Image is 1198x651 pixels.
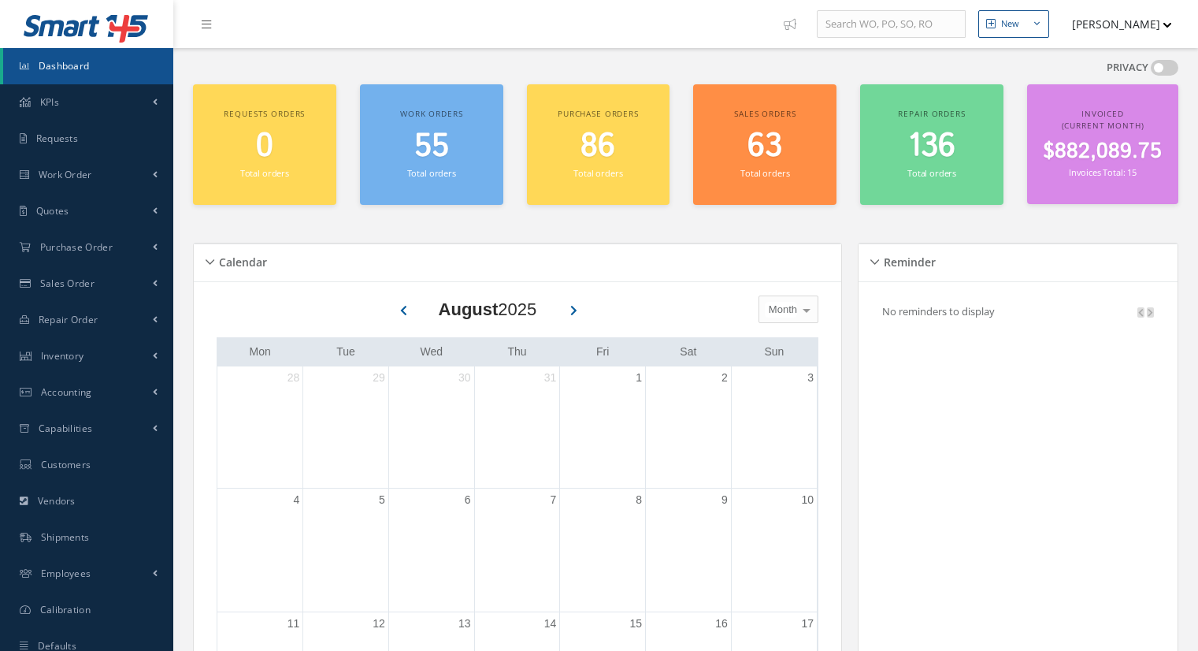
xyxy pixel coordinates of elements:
[646,488,732,612] td: August 9, 2025
[240,167,289,179] small: Total orders
[978,10,1049,38] button: New
[474,488,560,612] td: August 7, 2025
[439,296,537,322] div: 2025
[388,488,474,612] td: August 6, 2025
[527,84,670,205] a: Purchase orders 86 Total orders
[573,167,622,179] small: Total orders
[879,251,936,270] h5: Reminder
[798,489,817,511] a: August 10, 2025
[40,240,113,254] span: Purchase Order
[41,385,92,399] span: Accounting
[1027,84,1178,204] a: Invoiced (Current Month) $882,089.75 Invoices Total: 15
[39,59,90,73] span: Dashboard
[580,124,615,169] span: 86
[3,48,173,84] a: Dashboard
[256,124,273,169] span: 0
[40,95,59,109] span: KPIs
[898,108,965,119] span: Repair orders
[1057,9,1172,39] button: [PERSON_NAME]
[765,302,797,318] span: Month
[677,342,699,362] a: Saturday
[290,489,302,511] a: August 4, 2025
[474,366,560,489] td: July 31, 2025
[718,366,731,389] a: August 2, 2025
[718,489,731,511] a: August 9, 2025
[414,124,449,169] span: 55
[217,488,303,612] td: August 4, 2025
[214,251,267,270] h5: Calendar
[407,167,456,179] small: Total orders
[39,422,93,435] span: Capabilities
[761,342,787,362] a: Sunday
[560,366,646,489] td: August 1, 2025
[38,494,76,508] span: Vendors
[376,489,388,511] a: August 5, 2025
[593,342,612,362] a: Friday
[417,342,446,362] a: Wednesday
[632,366,645,389] a: August 1, 2025
[455,366,474,389] a: July 30, 2025
[747,124,782,169] span: 63
[41,567,91,580] span: Employees
[632,489,645,511] a: August 8, 2025
[1062,120,1144,131] span: (Current Month)
[558,108,639,119] span: Purchase orders
[40,603,91,616] span: Calibration
[798,612,817,635] a: August 17, 2025
[1069,166,1137,178] small: Invoices Total: 15
[731,488,817,612] td: August 10, 2025
[284,612,303,635] a: August 11, 2025
[504,342,529,362] a: Thursday
[1043,136,1162,167] span: $882,089.75
[39,313,98,326] span: Repair Order
[360,84,503,205] a: Work orders 55 Total orders
[39,168,92,181] span: Work Order
[193,84,336,205] a: Requests orders 0 Total orders
[246,342,273,362] a: Monday
[908,124,955,169] span: 136
[284,366,303,389] a: July 28, 2025
[303,366,389,489] td: July 29, 2025
[303,488,389,612] td: August 5, 2025
[734,108,796,119] span: Sales orders
[462,489,474,511] a: August 6, 2025
[36,204,69,218] span: Quotes
[646,366,732,489] td: August 2, 2025
[455,612,474,635] a: August 13, 2025
[541,366,560,389] a: July 31, 2025
[333,342,358,362] a: Tuesday
[41,458,91,471] span: Customers
[1081,108,1124,119] span: Invoiced
[626,612,645,635] a: August 15, 2025
[388,366,474,489] td: July 30, 2025
[882,304,995,318] p: No reminders to display
[817,10,966,39] input: Search WO, PO, SO, RO
[541,612,560,635] a: August 14, 2025
[860,84,1003,205] a: Repair orders 136 Total orders
[400,108,462,119] span: Work orders
[439,299,499,319] b: August
[217,366,303,489] td: July 28, 2025
[712,612,731,635] a: August 16, 2025
[369,366,388,389] a: July 29, 2025
[907,167,956,179] small: Total orders
[41,530,90,544] span: Shipments
[693,84,836,205] a: Sales orders 63 Total orders
[40,277,95,290] span: Sales Order
[560,488,646,612] td: August 8, 2025
[224,108,305,119] span: Requests orders
[731,366,817,489] td: August 3, 2025
[1107,60,1148,76] label: PRIVACY
[740,167,789,179] small: Total orders
[1001,17,1019,31] div: New
[804,366,817,389] a: August 3, 2025
[41,349,84,363] span: Inventory
[547,489,560,511] a: August 7, 2025
[36,132,78,145] span: Requests
[369,612,388,635] a: August 12, 2025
